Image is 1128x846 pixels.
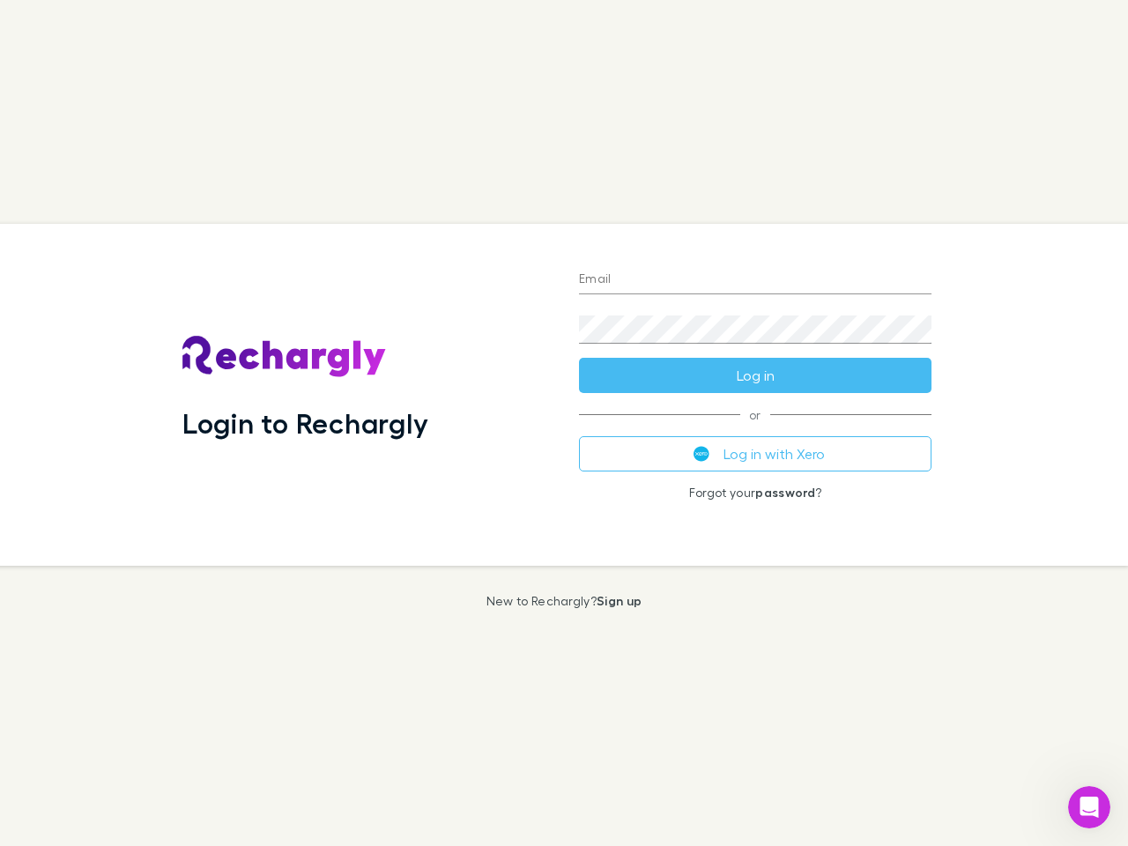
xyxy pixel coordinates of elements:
p: New to Rechargly? [486,594,642,608]
a: password [755,485,815,500]
button: Log in [579,358,931,393]
img: Rechargly's Logo [182,336,387,378]
button: Log in with Xero [579,436,931,471]
span: or [579,414,931,415]
h1: Login to Rechargly [182,406,428,440]
img: Xero's logo [694,446,709,462]
p: Forgot your ? [579,486,931,500]
iframe: Intercom live chat [1068,786,1110,828]
a: Sign up [597,593,642,608]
